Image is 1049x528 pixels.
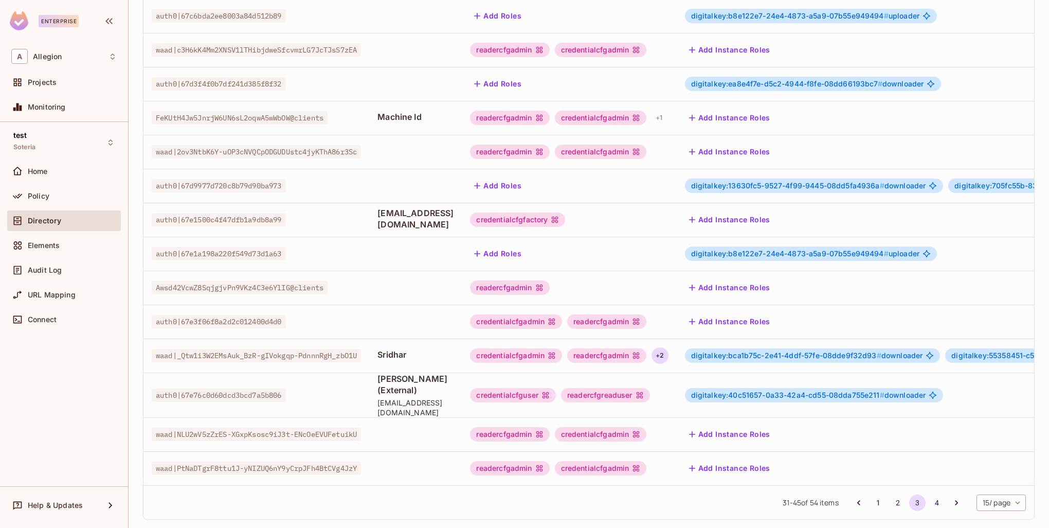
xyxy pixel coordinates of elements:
[555,461,647,476] div: credentialcfgadmin
[152,428,361,441] span: waad|NLU2wV5zZrES-XGxpKsosc9iJ3t-ENcOeEVUFetuikU
[884,11,889,20] span: #
[152,77,286,91] span: auth0|67d3f4f0b7df241d385f8f32
[470,111,549,125] div: readercfgadmin
[28,266,62,274] span: Audit Log
[567,314,646,329] div: readercfgadmin
[152,315,286,328] span: auth0|67e3f06f8a2d2c012400d4d0
[909,495,926,511] button: page 3
[685,110,774,126] button: Add Instance Roles
[555,427,647,442] div: credentialcfgadmin
[377,207,454,230] span: [EMAIL_ADDRESS][DOMAIN_NAME]
[33,52,62,61] span: Workspace: Allegion
[10,11,28,30] img: SReyMgAAAABJRU5ErkJggg==
[880,181,884,190] span: #
[555,111,647,125] div: credentialcfgadmin
[28,217,61,225] span: Directory
[878,79,882,88] span: #
[28,103,66,111] span: Monitoring
[691,12,919,20] span: uploader
[691,249,889,258] span: digitalkey:b8e122e7-24e4-4873-a5a9-07b55e949494
[28,167,48,175] span: Home
[152,349,361,362] span: waad|_Qtw1i3W2EMsAuk_BzR-gIVokgqp-PdnnnRgH_zbO1U
[470,388,556,402] div: credentialcfguser
[561,388,650,402] div: readercfgreaduser
[691,351,881,360] span: digitalkey:bca1b75c-2e41-4ddf-57fe-08dde9f32d93
[28,78,57,86] span: Projects
[685,144,774,160] button: Add Instance Roles
[152,43,361,57] span: waad|c3H6kK4Mm2XNSV1lTHibjdweSfcvmrLG7JcTJsS7zEA
[28,315,57,324] span: Connect
[555,145,647,159] div: credentialcfgadmin
[652,110,666,126] div: + 1
[691,11,889,20] span: digitalkey:b8e122e7-24e4-4873-a5a9-07b55e949494
[929,495,945,511] button: Go to page 4
[152,213,286,226] span: auth0|67e1500c4f47dfb1a9db8a99
[152,462,361,475] span: waad|PtNaDTgrF8ttu1J-yNIZUQ6nY9yCrpJFh4BtCVg4JzY
[691,391,884,399] span: digitalkey:40c51657-0a33-42a4-cd55-08dda755e211
[152,179,286,192] span: auth0|67d9977d720c8b79d90ba973
[870,495,887,511] button: Go to page 1
[11,49,28,64] span: A
[948,495,965,511] button: Go to next page
[685,212,774,228] button: Add Instance Roles
[555,43,647,57] div: credentialcfgadmin
[691,391,926,399] span: downloader
[377,373,454,396] span: [PERSON_NAME] (External)
[691,250,919,258] span: uploader
[691,79,882,88] span: digitalkey:ea8e4f7e-d5c2-4944-f8fe-08dd66193bc7
[880,391,884,399] span: #
[152,389,286,402] span: auth0|67e76c0d60dcd3bcd7a5b806
[976,495,1026,511] div: 15 / page
[691,80,924,88] span: downloader
[470,348,562,363] div: credentialcfgadmin
[152,281,328,294] span: Awsd42VcwZ8SqjgjvPn9VKz4C3e6YlIG@clients
[685,426,774,443] button: Add Instance Roles
[877,351,881,360] span: #
[884,249,889,258] span: #
[470,280,549,295] div: readercfgadmin
[652,347,668,364] div: + 2
[470,145,549,159] div: readercfgadmin
[691,351,923,360] span: downloader
[470,213,565,227] div: credentialcfgfactory
[39,15,79,27] div: Enterprise
[28,501,83,509] span: Help & Updates
[685,279,774,296] button: Add Instance Roles
[470,178,526,194] button: Add Roles
[849,495,966,511] nav: pagination navigation
[152,111,328,125] span: FeKUtH4Jw5JnrjW6UN6sL2oqwA5wWbOW@clients
[377,111,454,122] span: Machine Id
[13,143,35,151] span: Soteria
[685,42,774,58] button: Add Instance Roles
[470,43,549,57] div: readercfgadmin
[377,349,454,360] span: Sridhar
[783,497,838,508] span: 31 - 45 of 54 items
[470,314,562,329] div: credentialcfgadmin
[685,460,774,477] button: Add Instance Roles
[851,495,867,511] button: Go to previous page
[567,348,646,363] div: readercfgadmin
[685,313,774,330] button: Add Instance Roles
[691,181,884,190] span: digitalkey:13630fc5-9527-4f99-9445-08dd5fa4936a
[470,427,549,442] div: readercfgadmin
[691,182,926,190] span: downloader
[152,247,286,260] span: auth0|67e1a198a220f549d73d1a63
[152,9,286,23] span: auth0|67c6bda2ee8003a84d512b89
[152,145,361,159] span: waad|2ov3NtbK6Y-uOP3cNVQCpODGUDUstc4jyKThA86r3Sc
[470,8,526,24] button: Add Roles
[28,241,60,250] span: Elements
[470,245,526,262] button: Add Roles
[28,291,76,299] span: URL Mapping
[470,461,549,476] div: readercfgadmin
[377,398,454,417] span: [EMAIL_ADDRESS][DOMAIN_NAME]
[13,131,27,139] span: test
[890,495,906,511] button: Go to page 2
[28,192,49,200] span: Policy
[470,76,526,92] button: Add Roles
